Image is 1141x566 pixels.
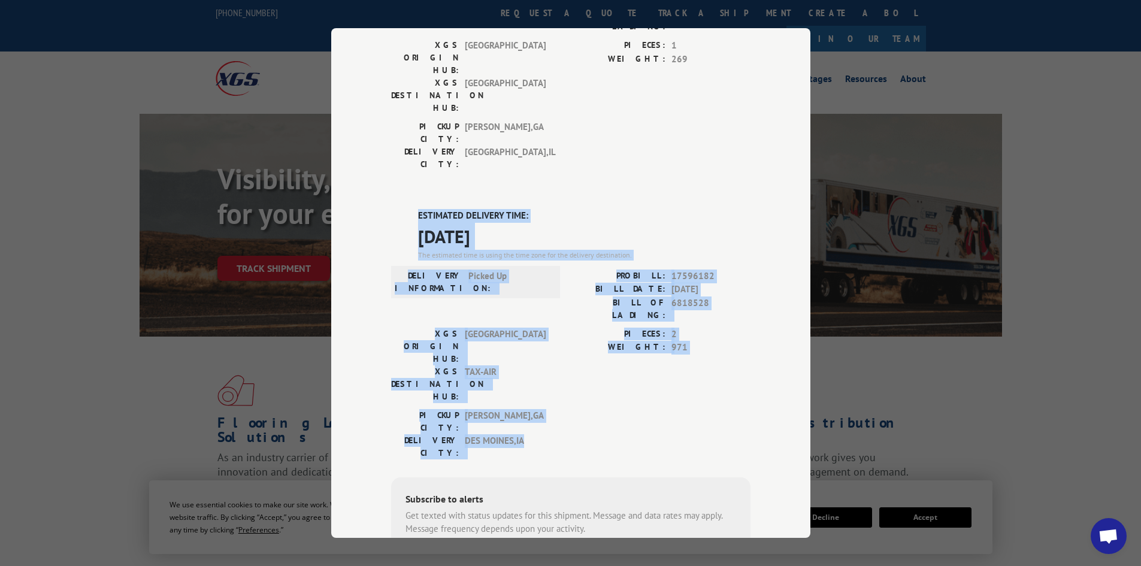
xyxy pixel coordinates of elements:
[671,341,750,355] span: 971
[571,341,665,355] label: WEIGHT:
[671,53,750,66] span: 269
[391,434,459,459] label: DELIVERY CITY:
[391,146,459,171] label: DELIVERY CITY:
[391,328,459,365] label: XGS ORIGIN HUB:
[571,39,665,53] label: PIECES:
[468,270,549,295] span: Picked Up
[465,328,546,365] span: [GEOGRAPHIC_DATA]
[571,53,665,66] label: WEIGHT:
[465,434,546,459] span: DES MOINES , IA
[418,223,750,250] span: [DATE]
[391,77,459,114] label: XGS DESTINATION HUB:
[1091,518,1127,554] a: Open chat
[405,492,736,509] div: Subscribe to alerts
[418,250,750,261] div: The estimated time is using the time zone for the delivery destination.
[571,328,665,341] label: PIECES:
[405,509,736,536] div: Get texted with status updates for this shipment. Message and data rates may apply. Message frequ...
[465,146,546,171] span: [GEOGRAPHIC_DATA] , IL
[465,120,546,146] span: [PERSON_NAME] , GA
[391,409,459,434] label: PICKUP CITY:
[571,283,665,296] label: BILL DATE:
[671,39,750,53] span: 1
[465,39,546,77] span: [GEOGRAPHIC_DATA]
[391,39,459,77] label: XGS ORIGIN HUB:
[571,270,665,283] label: PROBILL:
[671,328,750,341] span: 2
[391,365,459,403] label: XGS DESTINATION HUB:
[418,209,750,223] label: ESTIMATED DELIVERY TIME:
[465,77,546,114] span: [GEOGRAPHIC_DATA]
[465,365,546,403] span: TAX-AIR
[571,296,665,322] label: BILL OF LADING:
[395,270,462,295] label: DELIVERY INFORMATION:
[671,283,750,296] span: [DATE]
[391,120,459,146] label: PICKUP CITY:
[671,270,750,283] span: 17596182
[465,409,546,434] span: [PERSON_NAME] , GA
[671,296,750,322] span: 6818528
